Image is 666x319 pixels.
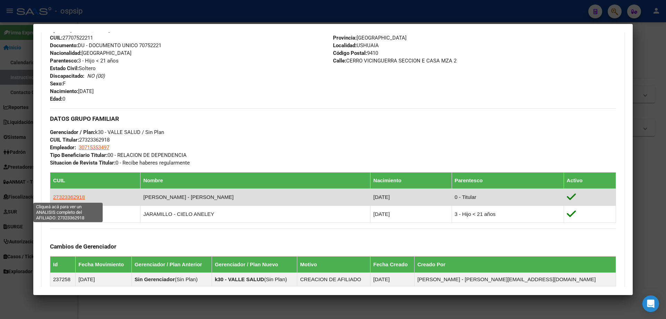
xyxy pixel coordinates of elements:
[135,276,175,282] strong: Sin Gerenciador
[50,35,62,41] strong: CUIL:
[50,137,79,143] strong: CUIL Titular:
[50,50,131,56] span: [GEOGRAPHIC_DATA]
[50,65,79,72] strong: Estado Civil:
[50,129,95,135] strong: Gerenciador / Plan:
[297,257,370,273] th: Motivo
[79,144,109,151] span: 30715353497
[50,257,76,273] th: Id
[333,50,367,56] strong: Código Postal:
[297,273,370,286] td: CREACION DE AFILIADO
[215,276,264,282] strong: k30 - VALLE SALUD
[370,273,415,286] td: [DATE]
[50,58,119,64] span: 3 - Hijo < 21 años
[53,211,85,217] span: 27577244443
[50,50,82,56] strong: Nacionalidad:
[333,42,357,49] strong: Localidad:
[50,81,63,87] strong: Sexo:
[370,189,452,206] td: [DATE]
[50,42,78,49] strong: Documento:
[50,73,84,79] strong: Discapacitado:
[177,276,196,282] span: Sin Plan
[50,273,76,286] td: 237258
[370,173,452,189] th: Nacimiento
[50,160,190,166] span: 0 - Recibe haberes regularmente
[53,194,85,200] span: 27323362918
[50,243,616,250] h3: Cambios de Gerenciador
[50,152,187,158] span: 00 - RELACION DE DEPENDENCIA
[50,160,116,166] strong: Situacion de Revista Titular:
[333,35,407,41] span: [GEOGRAPHIC_DATA]
[212,257,297,273] th: Gerenciador / Plan Nuevo
[131,273,212,286] td: ( )
[50,88,78,94] strong: Nacimiento:
[50,58,78,64] strong: Parentesco:
[333,58,346,64] strong: Calle:
[452,173,564,189] th: Parentesco
[140,206,370,223] td: JARAMILLO - CIELO ANELEY
[140,189,370,206] td: [PERSON_NAME] - [PERSON_NAME]
[333,58,456,64] span: CERRO VICINGUERRA SECCION E CASA MZA 2
[50,129,164,135] span: k30 - VALLE SALUD / Sin Plan
[50,115,616,123] h3: DATOS GRUPO FAMILIAR
[415,273,616,286] td: [PERSON_NAME] - [PERSON_NAME][EMAIL_ADDRESS][DOMAIN_NAME]
[50,35,93,41] span: 27707522211
[50,81,66,87] span: F
[333,50,378,56] span: 9410
[415,257,616,273] th: Creado Por
[131,257,212,273] th: Gerenciador / Plan Anterior
[50,65,96,72] span: Soltero
[50,96,65,102] span: 0
[87,73,105,79] i: NO (00)
[370,257,415,273] th: Fecha Creado
[452,189,564,206] td: 0 - Titular
[333,35,357,41] strong: Provincia:
[266,276,285,282] span: Sin Plan
[212,273,297,286] td: ( )
[140,173,370,189] th: Nombre
[452,206,564,223] td: 3 - Hijo < 21 años
[50,88,94,94] span: [DATE]
[50,96,62,102] strong: Edad:
[50,42,161,49] span: DU - DOCUMENTO UNICO 70752221
[50,144,76,151] strong: Empleador:
[333,42,379,49] span: USHUAIA
[50,137,110,143] span: 27323362918
[76,273,132,286] td: [DATE]
[370,206,452,223] td: [DATE]
[50,173,140,189] th: CUIL
[50,152,108,158] strong: Tipo Beneficiario Titular:
[564,173,616,189] th: Activo
[642,295,659,312] div: Open Intercom Messenger
[76,257,132,273] th: Fecha Movimiento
